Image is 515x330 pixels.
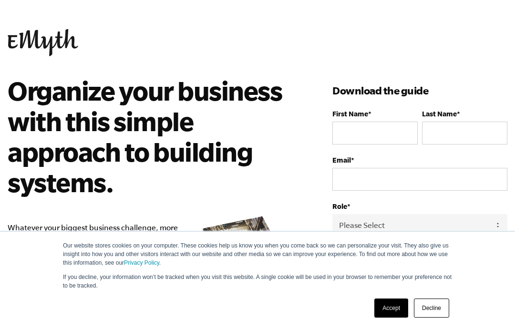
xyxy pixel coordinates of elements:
img: EMyth [8,29,78,56]
span: Last Name [422,110,457,118]
a: Privacy Policy [124,259,159,266]
a: Decline [414,299,449,318]
h3: Download the guide [332,83,507,98]
h2: Organize your business with this simple approach to building systems. [8,75,289,197]
p: Our website stores cookies on your computer. These cookies help us know you when you come back so... [63,241,452,267]
span: Role [332,202,347,210]
p: If you decline, your information won’t be tracked when you visit this website. A single cookie wi... [63,273,452,290]
img: e-myth systems guide organize your business [199,213,304,310]
span: First Name [332,110,368,118]
span: Email [332,156,351,164]
a: Accept [374,299,408,318]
